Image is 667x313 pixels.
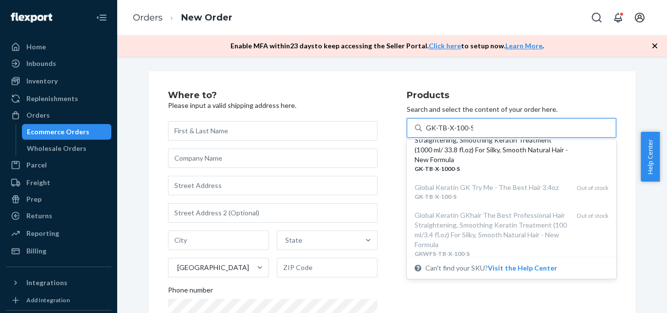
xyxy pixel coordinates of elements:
em: S [466,250,470,257]
ol: breadcrumbs [125,3,240,32]
span: Phone number [168,285,213,299]
div: Orders [26,110,50,120]
input: Street Address [168,176,377,195]
button: Close Navigation [92,8,111,27]
div: [GEOGRAPHIC_DATA] [177,263,249,272]
h2: Products [407,91,616,101]
em: TB [438,250,446,257]
a: Home [6,39,111,55]
em: GK [415,165,423,172]
div: Inbounds [26,59,56,68]
div: Ecommerce Orders [27,127,89,137]
a: Replenishments [6,91,111,106]
em: GK [415,193,423,200]
em: S [457,165,460,172]
a: Wholesale Orders [22,141,112,156]
em: X [435,193,439,200]
button: The Best Professional Hair Kit (Default Title)GK-KIT-TBM-10055 availableGlobal Keratin GKhair The... [488,263,557,273]
div: Freight [26,178,50,188]
a: Inventory [6,73,111,89]
span: Out of stock [577,212,608,219]
button: Open account menu [630,8,649,27]
div: - - - - [415,250,569,258]
a: Ecommerce Orders [22,124,112,140]
div: Inventory [26,76,58,86]
a: Orders [133,12,163,23]
span: Can't find your SKU? [425,263,557,273]
a: Click here [429,42,461,50]
input: First & Last Name [168,121,377,141]
div: Global Keratin GKhair The Best Professional Hair Straightening, Smoothing Keratin Treatment (100 ... [415,210,569,250]
input: Company Name [168,148,377,168]
div: - - - - [415,165,570,173]
em: TB [425,165,433,172]
a: Reporting [6,226,111,241]
em: X [448,250,452,257]
em: 1000 [441,165,455,172]
em: S [453,193,457,200]
em: 100 [454,250,464,257]
div: - - - - [415,192,569,201]
a: Returns [6,208,111,224]
div: Reporting [26,229,59,238]
div: Integrations [26,278,67,288]
div: Parcel [26,160,47,170]
p: Search and select the content of your order here. [407,104,616,114]
a: Parcel [6,157,111,173]
a: Orders [6,107,111,123]
p: Please input a valid shipping address here. [168,101,377,110]
span: Out of stock [577,184,608,191]
div: Returns [26,211,52,221]
div: Prep [26,194,42,204]
div: Global Keratin GK Try Me - The Best Hair 3.4oz [415,183,569,192]
a: Inbounds [6,56,111,71]
a: Add Integration [6,294,111,306]
a: New Order [181,12,232,23]
button: Help Center [641,132,660,182]
a: Learn More [505,42,542,50]
em: 100 [441,193,451,200]
img: Flexport logo [11,13,52,22]
div: Replenishments [26,94,78,104]
div: Billing [26,246,46,256]
em: TB [425,193,433,200]
div: Wholesale Orders [27,144,86,153]
input: ZIP Code [277,258,378,277]
button: Integrations [6,275,111,291]
input: The Best Professional Hair Kit (Default Title)GK-KIT-TBM-10055 availableGlobal Keratin GKhair The... [426,123,473,133]
input: [GEOGRAPHIC_DATA] [176,263,177,272]
a: Freight [6,175,111,190]
a: Billing [6,243,111,259]
div: Home [26,42,46,52]
em: GKWFS [415,250,436,257]
p: Enable MFA within 23 days to keep accessing the Seller Portal. to setup now. . [230,41,544,51]
button: Open Search Box [587,8,606,27]
a: Prep [6,191,111,207]
button: Open notifications [608,8,628,27]
div: State [285,235,302,245]
input: City [168,230,269,250]
div: Add Integration [26,296,70,304]
input: Street Address 2 (Optional) [168,203,377,223]
h2: Where to? [168,91,377,101]
div: Global Keratin GKhair The Best Professional Hair Straightening, Smoothing Keratin Treatment (1000... [415,125,570,165]
em: X [435,165,439,172]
